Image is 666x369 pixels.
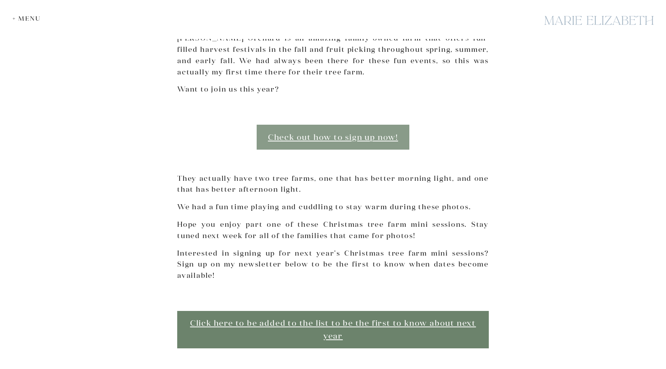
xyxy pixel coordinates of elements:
p: Want to join us this year? [177,84,489,95]
p: They actually have two tree farms, one that has better morning light, and one that has better aft... [177,173,489,196]
p: [PERSON_NAME] Orchard is an amazing family-owned farm that offers fun-filled harvest festivals in... [177,33,489,78]
a: [PERSON_NAME] Orchard [377,5,480,14]
p: Interested in signing up for next year’s Christmas tree farm mini sessions? Sign up on my newslet... [177,248,489,281]
div: + Menu [12,15,45,22]
a: Check out how to sign up now! [257,125,409,149]
p: We had a fun time playing and cuddling to stay warm during these photos. [177,201,489,213]
a: Click here to be added to the list to be the first to know about next year [177,311,489,348]
p: Hope you enjoy part one of these Christmas tree farm mini sessions. Stay tuned next week for all ... [177,219,489,242]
